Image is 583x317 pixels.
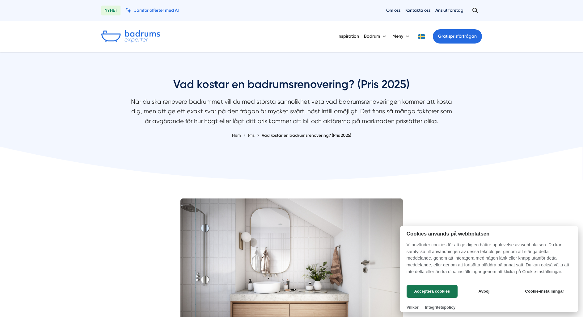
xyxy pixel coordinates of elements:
h2: Cookies används på webbplatsen [400,231,578,237]
button: Cookie-inställningar [518,285,572,298]
p: Vi använder cookies för att ge dig en bättre upplevelse av webbplatsen. Du kan samtycka till anvä... [400,242,578,279]
a: Villkor [407,305,419,310]
button: Acceptera cookies [407,285,458,298]
button: Avböj [459,285,509,298]
a: Integritetspolicy [425,305,455,310]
